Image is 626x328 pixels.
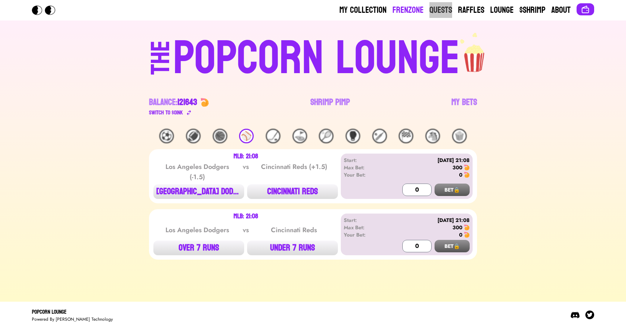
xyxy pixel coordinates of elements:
[339,4,387,16] a: My Collection
[153,184,244,199] button: [GEOGRAPHIC_DATA] DODG...
[160,162,234,182] div: Los Angeles Dodgers (-1.5)
[257,225,331,235] div: Cincinnati Reds
[32,308,113,316] div: Popcorn Lounge
[425,129,440,143] div: 🐴
[148,41,174,89] div: THE
[213,129,227,143] div: 🏀
[435,184,470,196] button: BET🔒
[234,154,258,159] div: MLB: 21:08
[344,216,386,224] div: Start:
[346,129,360,143] div: 🥊
[464,172,470,178] img: 🍤
[159,129,174,143] div: ⚽️
[87,32,539,82] a: THEPOPCORN LOUNGEpopcorn
[344,224,386,231] div: Max Bet:
[435,240,470,252] button: BET🔒
[247,241,338,255] button: UNDER 7 RUNS
[429,4,452,16] a: Quests
[344,164,386,171] div: Max Bet:
[452,129,467,143] div: 🍿
[581,5,590,14] img: Connect wallet
[452,224,462,231] div: 300
[386,216,470,224] div: [DATE] 21:08
[178,94,197,110] span: 121643
[241,162,250,182] div: vs
[32,316,113,322] div: Powered By [PERSON_NAME] Technology
[186,129,201,143] div: 🏈
[460,32,490,73] img: popcorn
[392,4,424,16] a: Frenzone
[585,310,594,319] img: Twitter
[200,98,209,107] img: 🍤
[452,164,462,171] div: 300
[451,97,477,117] a: My Bets
[173,35,460,82] div: POPCORN LOUNGE
[551,4,571,16] a: About
[519,4,545,16] a: $Shrimp
[32,5,61,15] img: Popcorn
[386,157,470,164] div: [DATE] 21:08
[247,184,338,199] button: CINCINNATI REDS
[464,232,470,238] img: 🍤
[239,129,254,143] div: ⚾️
[266,129,280,143] div: 🏒
[149,108,183,117] div: Switch to $ OINK
[344,157,386,164] div: Start:
[160,225,234,235] div: Los Angeles Dodgers
[344,171,386,178] div: Your Bet:
[257,162,331,182] div: Cincinnati Reds (+1.5)
[459,171,462,178] div: 0
[372,129,387,143] div: 🏏
[459,231,462,238] div: 0
[149,97,197,108] div: Balance:
[399,129,413,143] div: 🏁
[153,241,244,255] button: OVER 7 RUNS
[571,310,580,319] img: Discord
[310,97,350,117] a: Shrimp Pimp
[464,225,470,230] img: 🍤
[464,165,470,170] img: 🍤
[490,4,514,16] a: Lounge
[458,4,484,16] a: Raffles
[319,129,334,143] div: 🎾
[344,231,386,238] div: Your Bet:
[234,214,258,219] div: MLB: 21:08
[292,129,307,143] div: ⛳️
[241,225,250,235] div: vs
